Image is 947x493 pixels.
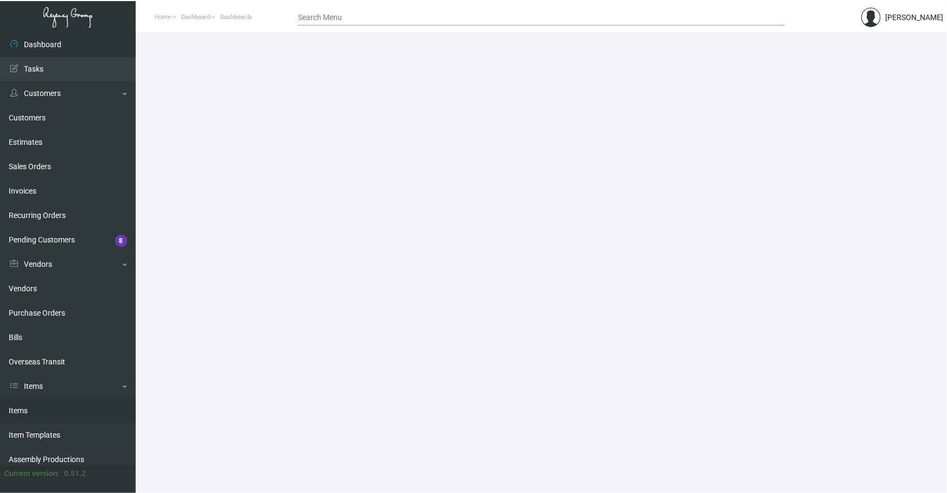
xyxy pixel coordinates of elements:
div: Current version: [4,468,60,479]
div: 0.51.2 [64,468,86,479]
span: Home [155,14,171,21]
img: admin@bootstrapmaster.com [861,8,881,27]
span: Dashboard [181,14,210,21]
div: [PERSON_NAME] [885,12,943,23]
span: Dashboards [220,14,252,21]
